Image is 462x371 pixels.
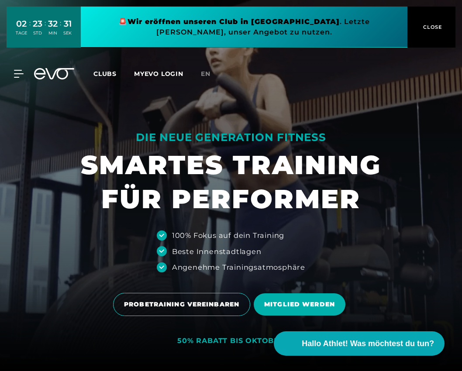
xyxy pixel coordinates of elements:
a: MITGLIED WERDEN [254,287,349,322]
div: TAGE [16,30,27,36]
div: DIE NEUE GENERATION FITNESS [81,131,381,144]
div: SEK [63,30,72,36]
div: : [60,18,61,41]
a: Clubs [93,69,134,78]
div: MIN [48,30,58,36]
div: 23 [33,17,42,30]
span: en [201,70,210,78]
button: CLOSE [407,7,455,48]
div: Angenehme Trainingsatmosphäre [172,262,305,272]
div: STD [33,30,42,36]
span: Clubs [93,70,117,78]
div: Beste Innenstadtlagen [172,246,262,257]
div: 100% Fokus auf dein Training [172,230,284,240]
span: CLOSE [421,23,442,31]
div: 31 [63,17,72,30]
span: PROBETRAINING VEREINBAREN [124,300,239,309]
button: Hallo Athlet! Was möchtest du tun? [274,331,445,356]
div: 02 [16,17,27,30]
h1: SMARTES TRAINING FÜR PERFORMER [81,148,381,216]
span: MITGLIED WERDEN [264,300,335,309]
a: MYEVO LOGIN [134,70,183,78]
div: : [29,18,31,41]
span: Hallo Athlet! Was möchtest du tun? [302,338,434,350]
div: 50% RABATT BIS OKTOBER [177,337,285,346]
div: : [45,18,46,41]
a: PROBETRAINING VEREINBAREN [113,286,254,323]
a: en [201,69,221,79]
div: 32 [48,17,58,30]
